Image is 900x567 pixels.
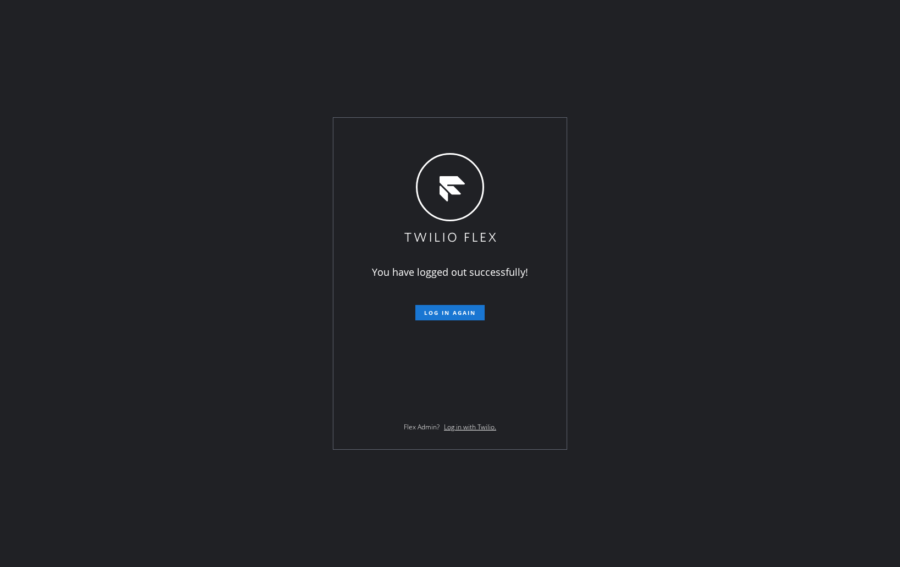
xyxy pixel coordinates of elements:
span: Log in again [424,309,476,317]
a: Log in with Twilio. [444,422,496,432]
button: Log in again [415,305,485,320]
span: Flex Admin? [404,422,440,432]
span: You have logged out successfully! [372,265,528,279]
